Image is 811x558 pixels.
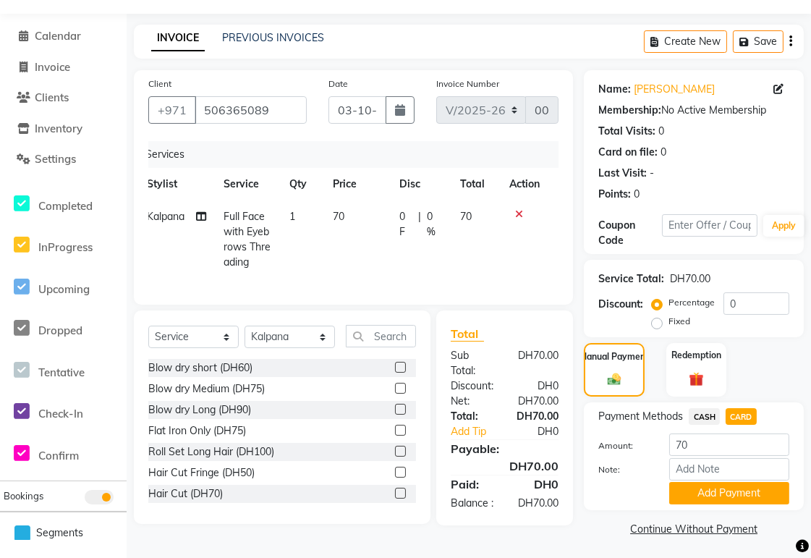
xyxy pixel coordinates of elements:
[4,59,123,76] a: Invoice
[505,496,570,511] div: DH70.00
[399,209,412,240] span: 0 F
[38,199,93,213] span: Completed
[662,214,757,237] input: Enter Offer / Coupon Code
[440,409,505,424] div: Total:
[224,210,271,269] span: Full Face with Eyebrows Threading
[669,434,789,456] input: Amount
[671,349,721,362] label: Redemption
[4,28,123,45] a: Calendar
[603,372,625,387] img: _cash.svg
[505,348,570,379] div: DH70.00
[505,409,570,424] div: DH70.00
[598,166,647,181] div: Last Visit:
[598,103,661,118] div: Membership:
[598,145,658,160] div: Card on file:
[505,475,570,493] div: DH0
[598,82,631,97] div: Name:
[451,326,484,342] span: Total
[505,379,570,394] div: DH0
[215,168,281,200] th: Service
[38,240,93,254] span: InProgress
[4,121,123,138] a: Inventory
[346,325,416,347] input: Search or Scan
[668,296,715,309] label: Percentage
[148,423,246,439] div: Flat Iron Only (DH75)
[195,96,307,124] input: Search by Name/Mobile/Email/Code
[634,82,715,97] a: [PERSON_NAME]
[440,457,569,475] div: DH70.00
[35,29,81,43] span: Calendar
[333,210,344,223] span: 70
[440,475,505,493] div: Paid:
[733,30,784,53] button: Save
[460,210,472,223] span: 70
[587,463,658,476] label: Note:
[684,371,708,389] img: _gift.svg
[289,210,295,223] span: 1
[38,407,83,420] span: Check-In
[763,215,804,237] button: Apply
[440,379,505,394] div: Discount:
[222,31,324,44] a: PREVIOUS INVOICES
[148,360,252,376] div: Blow dry short (DH60)
[138,168,215,200] th: Stylist
[516,424,570,439] div: DH0
[658,124,664,139] div: 0
[598,409,683,424] span: Payment Methods
[689,408,720,425] span: CASH
[151,25,205,51] a: INVOICE
[587,522,801,537] a: Continue Without Payment
[440,440,569,457] div: Payable:
[451,168,501,200] th: Total
[644,30,727,53] button: Create New
[634,187,640,202] div: 0
[38,449,79,462] span: Confirm
[4,90,123,106] a: Clients
[4,490,43,502] span: Bookings
[669,458,789,481] input: Add Note
[598,271,664,287] div: Service Total:
[148,77,171,90] label: Client
[598,218,662,248] div: Coupon Code
[440,496,505,511] div: Balance :
[579,350,649,363] label: Manual Payment
[505,394,570,409] div: DH70.00
[328,77,348,90] label: Date
[440,424,516,439] a: Add Tip
[418,209,421,240] span: |
[440,394,505,409] div: Net:
[38,365,85,379] span: Tentative
[148,486,223,502] div: Hair Cut (DH70)
[147,210,184,223] span: Kalpana
[38,282,90,296] span: Upcoming
[35,60,70,74] span: Invoice
[669,482,789,504] button: Add Payment
[140,141,559,168] div: Services
[391,168,452,200] th: Disc
[148,96,196,124] button: +971
[35,90,69,104] span: Clients
[668,315,690,328] label: Fixed
[427,209,443,240] span: 0 %
[598,124,655,139] div: Total Visits:
[148,402,251,418] div: Blow dry Long (DH90)
[650,166,654,181] div: -
[440,348,505,379] div: Sub Total:
[598,187,631,202] div: Points:
[148,444,274,460] div: Roll Set Long Hair (DH100)
[661,145,666,160] div: 0
[35,122,82,135] span: Inventory
[436,77,499,90] label: Invoice Number
[38,324,82,337] span: Dropped
[670,271,710,287] div: DH70.00
[501,168,548,200] th: Action
[148,381,265,397] div: Blow dry Medium (DH75)
[324,168,390,200] th: Price
[36,525,83,541] span: Segments
[598,103,789,118] div: No Active Membership
[35,152,76,166] span: Settings
[281,168,324,200] th: Qty
[726,408,757,425] span: CARD
[598,297,643,312] div: Discount:
[4,151,123,168] a: Settings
